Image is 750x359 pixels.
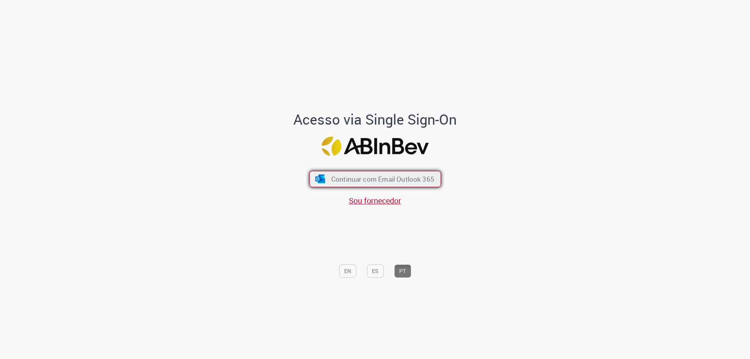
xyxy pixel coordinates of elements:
h1: Acesso via Single Sign-On [267,112,484,127]
img: Logo ABInBev [321,137,429,156]
button: PT [394,264,411,278]
a: Sou fornecedor [349,195,401,206]
img: ícone Azure/Microsoft 360 [314,175,326,183]
button: ícone Azure/Microsoft 360 Continuar com Email Outlook 365 [309,171,441,188]
button: ES [367,264,384,278]
button: EN [339,264,356,278]
span: Continuar com Email Outlook 365 [331,175,434,184]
